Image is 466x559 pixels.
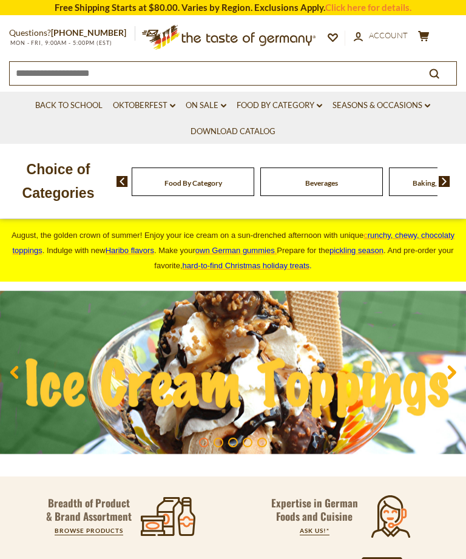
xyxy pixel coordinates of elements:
span: Account [369,30,408,40]
p: Expertise in German Foods and Cuisine [271,496,358,523]
a: Beverages [305,178,338,188]
a: own German gummies. [195,246,277,255]
a: [PHONE_NUMBER] [51,27,126,38]
a: BROWSE PRODUCTS [55,527,123,534]
a: Food By Category [164,178,222,188]
p: Breadth of Product & Brand Assortment [45,496,133,523]
a: ASK US!* [300,527,329,534]
span: . [183,261,312,270]
a: Oktoberfest [113,99,175,112]
a: Back to School [35,99,103,112]
a: crunchy, chewy, chocolaty toppings [13,231,455,255]
a: Account [354,29,408,42]
a: Click here for details. [325,2,411,13]
span: MON - FRI, 9:00AM - 5:00PM (EST) [9,39,112,46]
a: Seasons & Occasions [333,99,430,112]
p: Questions? [9,25,135,41]
a: hard-to-find Christmas holiday treats [183,261,310,270]
a: Haribo flavors [106,246,154,255]
img: next arrow [439,176,450,187]
a: On Sale [186,99,226,112]
span: own German gummies [195,246,275,255]
a: pickling season [329,246,383,255]
span: runchy, chewy, chocolaty toppings [13,231,455,255]
a: Food By Category [237,99,322,112]
img: previous arrow [116,176,128,187]
span: August, the golden crown of summer! Enjoy your ice cream on a sun-drenched afternoon with unique ... [12,231,454,270]
a: Download Catalog [191,125,275,138]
